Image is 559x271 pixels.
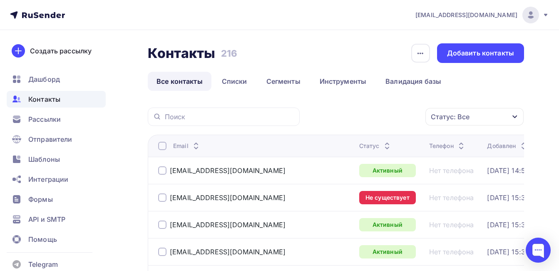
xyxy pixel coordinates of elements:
[487,166,529,175] a: [DATE] 14:56
[487,221,529,229] a: [DATE] 15:33
[487,193,529,202] a: [DATE] 15:33
[148,45,215,62] h2: Контакты
[28,154,60,164] span: Шаблоны
[359,142,392,150] div: Статус
[28,214,65,224] span: API и SMTP
[429,166,474,175] a: Нет телефона
[415,11,517,19] span: [EMAIL_ADDRESS][DOMAIN_NAME]
[429,193,474,202] a: Нет телефона
[377,72,450,91] a: Валидация базы
[170,248,286,256] a: [EMAIL_ADDRESS][DOMAIN_NAME]
[487,142,528,150] div: Добавлен
[28,134,72,144] span: Отправители
[429,142,466,150] div: Телефон
[447,48,514,58] div: Добавить контакты
[258,72,309,91] a: Сегменты
[165,112,295,121] input: Поиск
[425,108,524,126] button: Статус: Все
[28,174,68,184] span: Интеграции
[429,221,474,229] a: Нет телефона
[7,91,106,108] a: Контакты
[311,72,375,91] a: Инструменты
[7,151,106,168] a: Шаблоны
[173,142,201,150] div: Email
[170,193,286,202] a: [EMAIL_ADDRESS][DOMAIN_NAME]
[28,114,61,124] span: Рассылки
[487,248,529,256] a: [DATE] 15:33
[359,164,416,177] a: Активный
[28,74,60,84] span: Дашборд
[359,245,416,258] a: Активный
[7,131,106,148] a: Отправители
[7,191,106,208] a: Формы
[415,7,549,23] a: [EMAIL_ADDRESS][DOMAIN_NAME]
[213,72,256,91] a: Списки
[7,111,106,128] a: Рассылки
[28,234,57,244] span: Помощь
[170,221,286,229] a: [EMAIL_ADDRESS][DOMAIN_NAME]
[431,112,470,122] div: Статус: Все
[7,71,106,88] a: Дашборд
[429,248,474,256] a: Нет телефона
[359,191,416,204] a: Не существует
[359,218,416,231] a: Активный
[170,166,286,175] a: [EMAIL_ADDRESS][DOMAIN_NAME]
[28,94,60,104] span: Контакты
[221,48,237,59] h3: 216
[28,259,58,269] span: Telegram
[28,194,53,204] span: Формы
[148,72,211,91] a: Все контакты
[30,46,92,56] div: Создать рассылку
